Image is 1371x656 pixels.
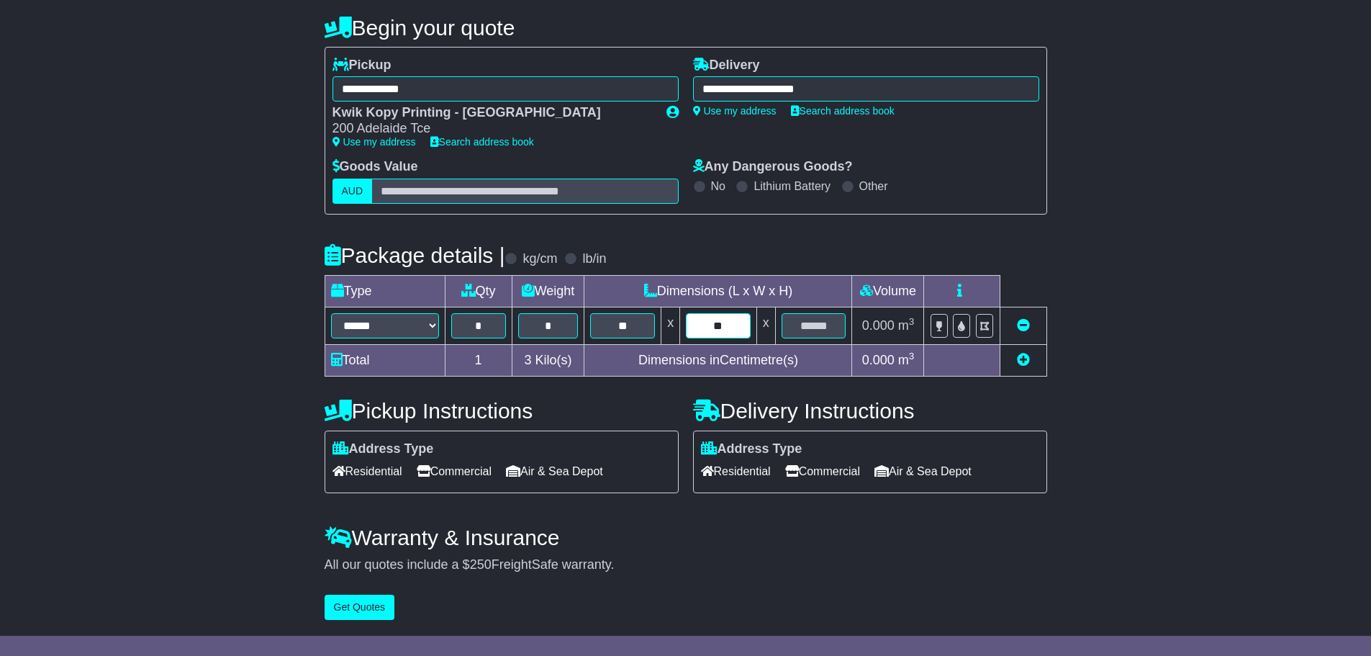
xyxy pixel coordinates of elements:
td: Dimensions (L x W x H) [584,275,852,307]
td: Total [325,344,445,376]
span: Residential [701,460,771,482]
td: Volume [852,275,924,307]
span: Commercial [417,460,492,482]
div: Kwik Kopy Printing - [GEOGRAPHIC_DATA] [332,105,652,121]
a: Search address book [430,136,534,148]
a: Add new item [1017,353,1030,367]
h4: Warranty & Insurance [325,526,1047,549]
span: Residential [332,460,402,482]
a: Search address book [791,105,895,117]
label: lb/in [582,251,606,267]
label: Address Type [332,441,434,457]
label: Pickup [332,58,392,73]
span: 3 [524,353,531,367]
h4: Delivery Instructions [693,399,1047,423]
label: Goods Value [332,159,418,175]
label: kg/cm [522,251,557,267]
a: Remove this item [1017,318,1030,333]
span: Air & Sea Depot [874,460,972,482]
span: m [898,353,915,367]
sup: 3 [909,316,915,327]
span: 0.000 [862,318,895,333]
label: Delivery [693,58,760,73]
span: Commercial [785,460,860,482]
h4: Pickup Instructions [325,399,679,423]
sup: 3 [909,351,915,361]
td: Dimensions in Centimetre(s) [584,344,852,376]
label: No [711,179,725,193]
label: Address Type [701,441,802,457]
td: x [756,307,775,344]
td: Type [325,275,445,307]
span: 250 [470,557,492,572]
td: 1 [445,344,512,376]
span: Air & Sea Depot [506,460,603,482]
label: Lithium Battery [754,179,831,193]
span: m [898,318,915,333]
label: Other [859,179,888,193]
button: Get Quotes [325,595,395,620]
h4: Package details | [325,243,505,267]
td: Kilo(s) [512,344,584,376]
a: Use my address [332,136,416,148]
label: AUD [332,179,373,204]
a: Use my address [693,105,777,117]
td: Weight [512,275,584,307]
div: 200 Adelaide Tce [332,121,652,137]
h4: Begin your quote [325,16,1047,40]
td: x [661,307,680,344]
div: All our quotes include a $ FreightSafe warranty. [325,557,1047,573]
span: 0.000 [862,353,895,367]
label: Any Dangerous Goods? [693,159,853,175]
td: Qty [445,275,512,307]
